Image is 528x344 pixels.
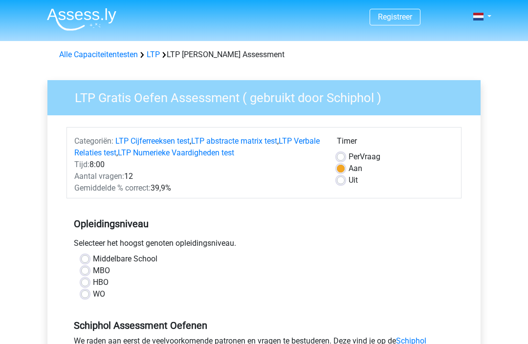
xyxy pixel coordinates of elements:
[337,135,454,151] div: Timer
[93,265,110,277] label: MBO
[93,277,109,288] label: HBO
[59,50,138,59] a: Alle Capaciteitentesten
[349,152,360,161] span: Per
[74,320,454,331] h5: Schiphol Assessment Oefenen
[349,151,380,163] label: Vraag
[378,12,412,21] a: Registreer
[349,163,362,174] label: Aan
[74,172,124,181] span: Aantal vragen:
[63,86,473,106] h3: LTP Gratis Oefen Assessment ( gebruikt door Schiphol )
[118,148,234,157] a: LTP Numerieke Vaardigheden test
[67,135,330,159] div: , , ,
[67,171,330,182] div: 12
[66,237,462,253] div: Selecteer het hoogst genoten opleidingsniveau.
[74,183,151,193] span: Gemiddelde % correct:
[47,8,116,31] img: Assessly
[74,214,454,234] h5: Opleidingsniveau
[191,136,277,146] a: LTP abstracte matrix test
[93,253,157,265] label: Middelbare School
[67,182,330,194] div: 39,9%
[115,136,190,146] a: LTP Cijferreeksen test
[74,136,113,146] span: Categoriën:
[55,49,473,61] div: LTP [PERSON_NAME] Assessment
[67,159,330,171] div: 8:00
[93,288,105,300] label: WO
[147,50,160,59] a: LTP
[74,160,89,169] span: Tijd:
[349,174,358,186] label: Uit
